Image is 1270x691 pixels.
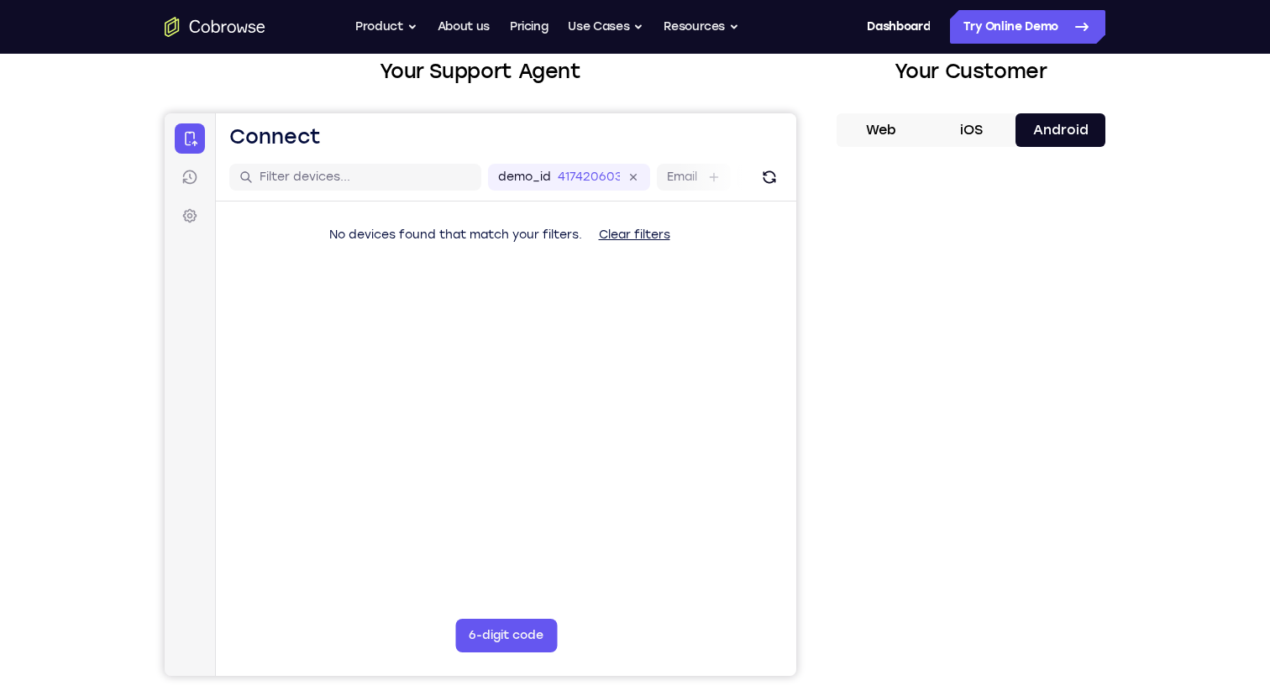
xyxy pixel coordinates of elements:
[165,114,417,128] span: No devices found that match your filters.
[867,10,930,44] a: Dashboard
[438,10,490,44] a: About us
[1015,113,1105,147] button: Android
[421,105,519,139] button: Clear filters
[926,113,1016,147] button: iOS
[568,10,643,44] button: Use Cases
[837,113,926,147] button: Web
[165,56,796,86] h2: Your Support Agent
[165,17,265,37] a: Go to the home page
[291,505,392,539] button: 6-digit code
[950,10,1105,44] a: Try Online Demo
[510,10,548,44] a: Pricing
[837,56,1105,86] h2: Your Customer
[165,113,796,676] iframe: Agent
[355,10,417,44] button: Product
[664,10,739,44] button: Resources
